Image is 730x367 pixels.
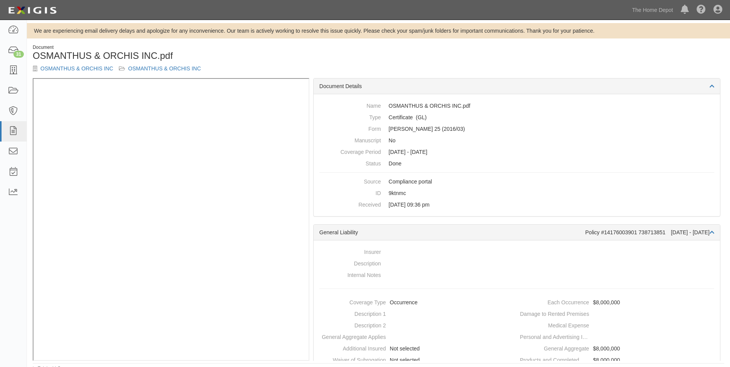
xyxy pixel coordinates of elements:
a: OSMANTHUS & ORCHIS INC [128,65,201,72]
dt: Personal and Advertising Injury [520,331,589,341]
dd: $8,000,000 [520,354,717,366]
dt: Damage to Rented Premises [520,308,589,318]
div: General Liability [319,229,585,236]
dd: General Liability [319,112,714,123]
dt: Internal Notes [319,269,381,279]
dt: Coverage Period [319,146,381,156]
i: Help Center - Complianz [697,5,706,15]
div: Document [33,44,373,51]
dd: Not selected [317,343,514,354]
dt: ID [319,187,381,197]
dt: Medical Expense [520,320,589,329]
dd: Compliance portal [319,176,714,187]
dt: Name [319,100,381,110]
dd: Not selected [317,354,514,366]
h1: OSMANTHUS & ORCHIS INC.pdf [33,51,373,61]
dt: Description [319,258,381,267]
dd: $8,000,000 [520,343,717,354]
dd: [PERSON_NAME] 25 (2016/03) [319,123,714,135]
dt: Products and Completed Operations [520,354,589,364]
dd: OSMANTHUS & ORCHIS INC.pdf [319,100,714,112]
div: Document Details [314,78,720,94]
dt: Waiver of Subrogation [317,354,386,364]
a: The Home Depot [628,2,677,18]
dd: [DATE] - [DATE] [319,146,714,158]
dt: Status [319,158,381,167]
dt: Type [319,112,381,121]
div: We are experiencing email delivery delays and apologize for any inconvenience. Our team is active... [27,27,730,35]
dt: General Aggregate [520,343,589,352]
dt: Each Occurrence [520,297,589,306]
dt: Description 2 [317,320,386,329]
dt: Received [319,199,381,209]
dd: [DATE] 09:36 pm [319,199,714,210]
dt: Coverage Type [317,297,386,306]
dt: Form [319,123,381,133]
dt: Description 1 [317,308,386,318]
dd: Occurrence [317,297,514,308]
div: 31 [13,51,24,58]
a: OSMANTHUS & ORCHIS INC [40,65,113,72]
dt: Additional Insured [317,343,386,352]
dt: Insurer [319,246,381,256]
img: logo-5460c22ac91f19d4615b14bd174203de0afe785f0fc80cf4dbbc73dc1793850b.png [6,3,59,17]
div: Policy #14176003901 738713851 [DATE] - [DATE] [585,229,714,236]
dd: 9ktnmc [319,187,714,199]
dt: Source [319,176,381,185]
dt: General Aggregate Applies [317,331,386,341]
dt: Manuscript [319,135,381,144]
dd: Done [319,158,714,169]
dd: $8,000,000 [520,297,717,308]
dd: No [319,135,714,146]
